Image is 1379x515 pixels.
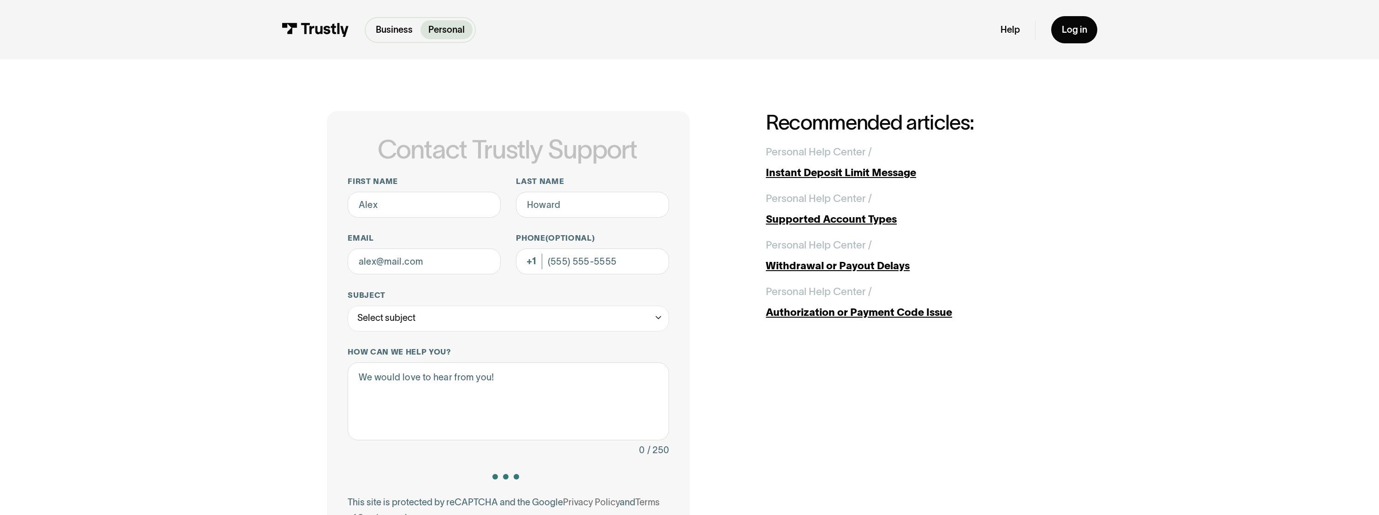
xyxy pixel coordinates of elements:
[1051,16,1097,43] a: Log in
[1062,24,1087,36] div: Log in
[766,191,872,207] div: Personal Help Center /
[348,347,669,357] label: How can we help you?
[348,192,500,218] input: Alex
[766,258,1052,274] div: Withdrawal or Payout Delays
[516,176,669,186] label: Last name
[348,290,669,300] label: Subject
[766,144,872,160] div: Personal Help Center /
[766,111,1052,134] h2: Recommended articles:
[563,497,620,507] a: Privacy Policy
[766,191,1052,227] a: Personal Help Center /Supported Account Types
[420,20,473,39] a: Personal
[766,237,872,253] div: Personal Help Center /
[766,305,1052,320] div: Authorization or Payment Code Issue
[766,165,1052,181] div: Instant Deposit Limit Message
[516,249,669,274] input: (555) 555-5555
[348,176,500,186] label: First name
[348,306,669,331] div: Select subject
[766,144,1052,181] a: Personal Help Center /Instant Deposit Limit Message
[766,284,872,300] div: Personal Help Center /
[1000,24,1020,36] a: Help
[766,212,1052,227] div: Supported Account Types
[516,233,669,243] label: Phone
[647,443,669,458] div: / 250
[348,249,500,274] input: alex@mail.com
[516,192,669,218] input: Howard
[357,310,415,326] div: Select subject
[639,443,645,458] div: 0
[428,23,465,36] p: Personal
[346,136,669,164] h1: Contact Trustly Support
[766,284,1052,320] a: Personal Help Center /Authorization or Payment Code Issue
[282,23,349,37] img: Trustly Logo
[766,237,1052,274] a: Personal Help Center /Withdrawal or Payout Delays
[545,234,595,242] span: (Optional)
[348,233,500,243] label: Email
[368,20,420,39] a: Business
[376,23,413,36] p: Business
